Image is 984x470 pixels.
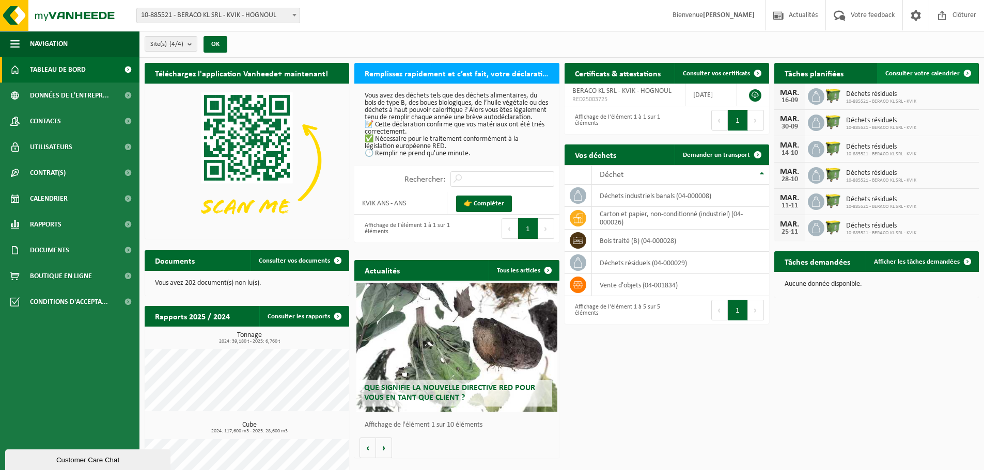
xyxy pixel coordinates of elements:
span: Contrat(s) [30,160,66,186]
h2: Téléchargez l'application Vanheede+ maintenant! [145,63,338,83]
button: OK [204,36,227,53]
span: 2024: 39,180 t - 2025: 6,760 t [150,339,349,344]
a: Consulter les rapports [259,306,348,327]
iframe: chat widget [5,447,173,470]
span: BERACO KL SRL - KVIK - HOGNOUL [572,87,671,95]
count: (4/4) [169,41,183,47]
a: Consulter vos documents [251,250,348,271]
span: Afficher les tâches demandées [874,258,960,265]
div: 14-10 [779,150,800,157]
button: Volgende [376,437,392,458]
span: Déchets résiduels [846,222,916,230]
span: 10-885521 - BERACO KL SRL - KVIK - HOGNOUL [137,8,300,23]
button: 1 [728,110,748,131]
td: carton et papier, non-conditionné (industriel) (04-000026) [592,207,769,230]
h2: Tâches demandées [774,251,861,271]
a: Tous les articles [489,260,558,281]
button: Next [748,110,764,131]
h2: Vos déchets [565,144,627,165]
span: 10-885521 - BERACO KL SRL - KVIK [846,177,916,184]
a: Consulter vos certificats [675,63,768,84]
span: RED25003725 [572,95,677,104]
p: Affichage de l'élément 1 sur 10 éléments [365,422,554,429]
button: Previous [502,218,518,239]
div: 30-09 [779,123,800,131]
span: 2024: 117,600 m3 - 2025: 28,600 m3 [150,429,349,434]
span: Consulter vos documents [259,257,330,264]
div: 25-11 [779,229,800,236]
div: Affichage de l'élément 1 à 5 sur 5 éléments [570,299,662,321]
span: Déchets résiduels [846,196,916,204]
button: 1 [518,218,538,239]
td: KVIK ANS - ANS [354,192,447,215]
img: WB-1100-HPE-GN-50 [824,87,842,104]
div: 28-10 [779,176,800,183]
span: 10-885521 - BERACO KL SRL - KVIK [846,99,916,105]
td: [DATE] [685,84,738,106]
a: Demander un transport [675,144,768,165]
img: WB-1100-HPE-GN-50 [824,139,842,157]
span: Déchet [600,171,623,179]
div: MAR. [779,141,800,150]
img: Download de VHEPlus App [145,84,349,237]
td: bois traité (B) (04-000028) [592,230,769,252]
button: Previous [711,110,728,131]
span: 10-885521 - BERACO KL SRL - KVIK [846,125,916,131]
h2: Certificats & attestations [565,63,671,83]
span: Déchets résiduels [846,169,916,177]
h2: Actualités [354,260,410,280]
h2: Rapports 2025 / 2024 [145,306,240,326]
span: Site(s) [150,37,183,52]
p: Aucune donnée disponible. [785,281,969,288]
div: Affichage de l'élément 1 à 1 sur 1 éléments [570,109,662,132]
div: MAR. [779,220,800,229]
button: Next [748,300,764,320]
button: 1 [728,300,748,320]
span: Calendrier [30,186,68,212]
button: Site(s)(4/4) [145,36,197,52]
img: WB-1100-HPE-GN-50 [824,166,842,183]
label: Rechercher: [404,175,445,184]
td: déchets résiduels (04-000029) [592,252,769,274]
a: Que signifie la nouvelle directive RED pour vous en tant que client ? [356,283,557,412]
img: WB-1100-HPE-GN-50 [824,218,842,236]
span: Consulter votre calendrier [885,70,960,77]
div: Affichage de l'élément 1 à 1 sur 1 éléments [360,217,451,240]
span: Que signifie la nouvelle directive RED pour vous en tant que client ? [364,384,535,402]
img: WB-1100-HPE-GN-50 [824,192,842,209]
h2: Remplissez rapidement et c’est fait, votre déclaration RED pour 2025 [354,63,559,83]
span: 10-885521 - BERACO KL SRL - KVIK [846,204,916,210]
span: 10-885521 - BERACO KL SRL - KVIK [846,230,916,236]
span: 10-885521 - BERACO KL SRL - KVIK [846,151,916,157]
span: Tableau de bord [30,57,86,83]
button: Vorige [360,437,376,458]
p: Vous avez 202 document(s) non lu(s). [155,280,339,287]
div: MAR. [779,115,800,123]
a: 👉 Compléter [456,196,512,212]
span: Boutique en ligne [30,263,92,289]
span: 10-885521 - BERACO KL SRL - KVIK - HOGNOUL [136,8,300,23]
div: MAR. [779,168,800,176]
span: Contacts [30,108,61,134]
h2: Documents [145,250,205,270]
span: Données de l'entrepr... [30,83,109,108]
img: WB-1100-HPE-GN-50 [824,113,842,131]
span: Rapports [30,212,61,237]
div: MAR. [779,194,800,202]
td: vente d'objets (04-001834) [592,274,769,296]
div: 16-09 [779,97,800,104]
span: Consulter vos certificats [683,70,750,77]
td: déchets industriels banals (04-000008) [592,185,769,207]
a: Consulter votre calendrier [877,63,978,84]
strong: [PERSON_NAME] [703,11,755,19]
h2: Tâches planifiées [774,63,854,83]
span: Demander un transport [683,152,750,158]
span: Conditions d'accepta... [30,289,108,315]
button: Next [538,218,554,239]
span: Déchets résiduels [846,90,916,99]
span: Déchets résiduels [846,117,916,125]
h3: Tonnage [150,332,349,344]
span: Utilisateurs [30,134,72,160]
span: Documents [30,237,69,263]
